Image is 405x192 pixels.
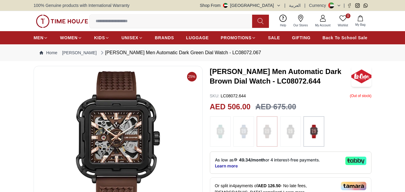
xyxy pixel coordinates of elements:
[276,13,290,29] a: Help
[355,3,360,8] a: Instagram
[323,35,368,41] span: Back To School Sale
[121,32,143,43] a: UNISEX
[323,32,368,43] a: Back To School Sale
[341,182,366,190] img: Tamara
[346,13,350,18] span: 0
[350,93,371,99] p: ( Out of stock )
[268,35,280,41] span: SALE
[60,32,82,43] a: WOMEN
[353,22,368,27] span: My Bag
[363,3,368,8] a: Whatsapp
[210,93,220,98] span: SKU :
[36,15,88,28] img: ...
[99,49,261,56] div: [PERSON_NAME] Men Automatic Dark Green Dial Watch - LC08072.067
[306,119,321,144] img: ...
[40,50,57,56] a: Home
[34,44,371,61] nav: Breadcrumb
[334,13,352,29] a: 0Wishlist
[213,119,228,144] img: ...
[94,32,109,43] a: KIDS
[186,32,209,43] a: LUGGAGE
[200,2,281,8] button: Shop From[GEOGRAPHIC_DATA]
[155,32,174,43] a: BRANDS
[255,101,296,113] h3: AED 675.00
[223,3,228,8] img: United Arab Emirates
[283,119,298,144] img: ...
[186,35,209,41] span: LUGGAGE
[278,23,289,28] span: Help
[60,35,78,41] span: WOMEN
[309,2,329,8] div: Currency
[210,67,352,86] h3: [PERSON_NAME] Men Automatic Dark Brown Dial Watch - LC08072.644
[258,183,281,188] span: AED 126.50
[313,23,333,28] span: My Account
[352,14,369,28] button: My Bag
[62,50,97,56] a: [PERSON_NAME]
[221,32,256,43] a: PROMOTIONS
[121,35,138,41] span: UNISEX
[292,35,311,41] span: GIFTING
[236,119,251,144] img: ...
[291,23,310,28] span: Our Stores
[335,23,350,28] span: Wishlist
[347,3,352,8] a: Facebook
[292,32,311,43] a: GIFTING
[268,32,280,43] a: SALE
[344,2,345,8] span: |
[289,2,301,8] button: العربية
[304,2,305,8] span: |
[34,32,48,43] a: MEN
[221,35,252,41] span: PROMOTIONS
[284,2,286,8] span: |
[187,72,197,81] span: 25%
[155,35,174,41] span: BRANDS
[290,13,311,29] a: Our Stores
[210,101,251,113] h2: AED 506.00
[94,35,105,41] span: KIDS
[210,93,246,99] p: LC08072.644
[34,35,43,41] span: MEN
[260,119,275,144] img: ...
[351,66,371,87] img: LEE COOPER Men Automatic Dark Brown Dial Watch - LC08072.644
[34,2,130,8] span: 100% Genuine products with International Warranty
